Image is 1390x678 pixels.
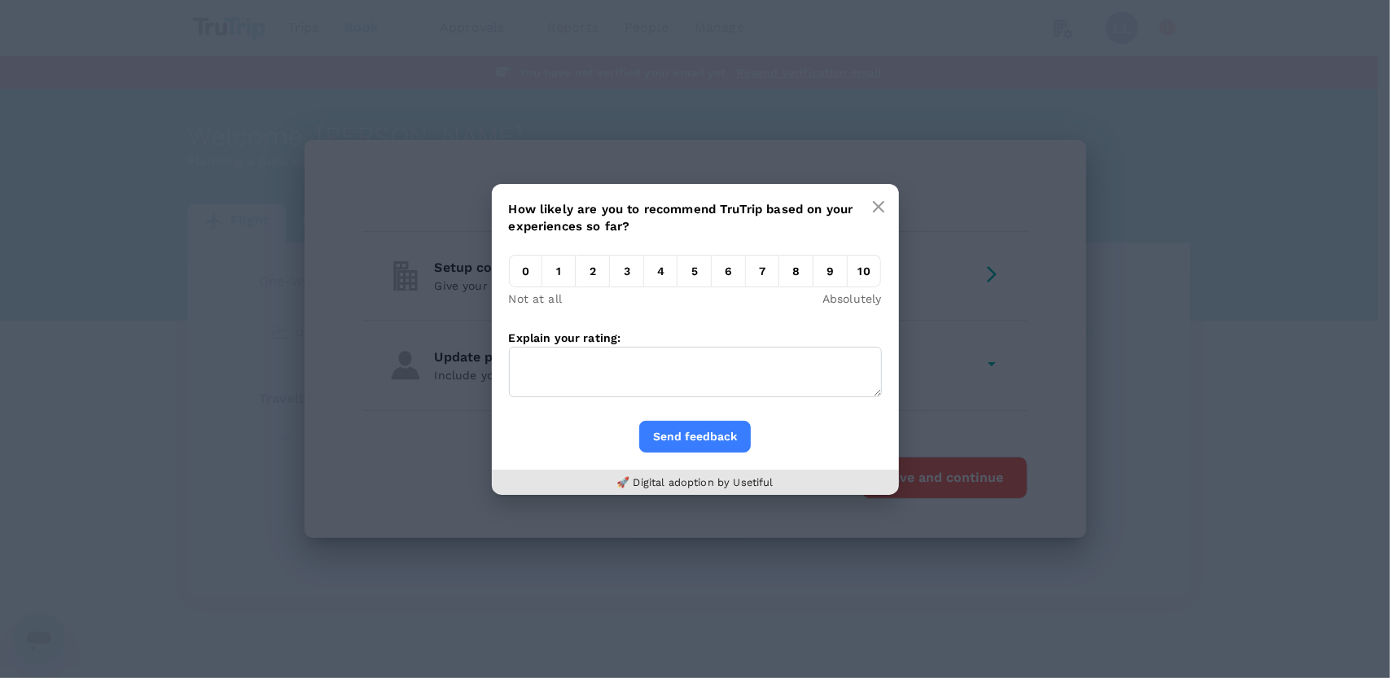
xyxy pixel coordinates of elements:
[509,202,853,234] span: How likely are you to recommend TruTrip based on your experiences so far?
[644,255,677,287] em: 4
[678,255,712,287] em: 5
[814,255,848,287] em: 9
[780,255,813,287] em: 8
[616,476,774,488] a: 🚀 Digital adoption by Usetiful
[577,255,610,287] em: 2
[822,291,882,307] p: Absolutely
[746,255,779,287] em: 7
[509,291,563,307] p: Not at all
[848,255,881,287] em: 10
[611,255,644,287] em: 3
[509,255,542,287] em: 0
[509,331,621,344] label: Explain your rating:
[713,255,746,287] em: 6
[542,255,576,287] em: 1
[639,421,751,453] button: Send feedback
